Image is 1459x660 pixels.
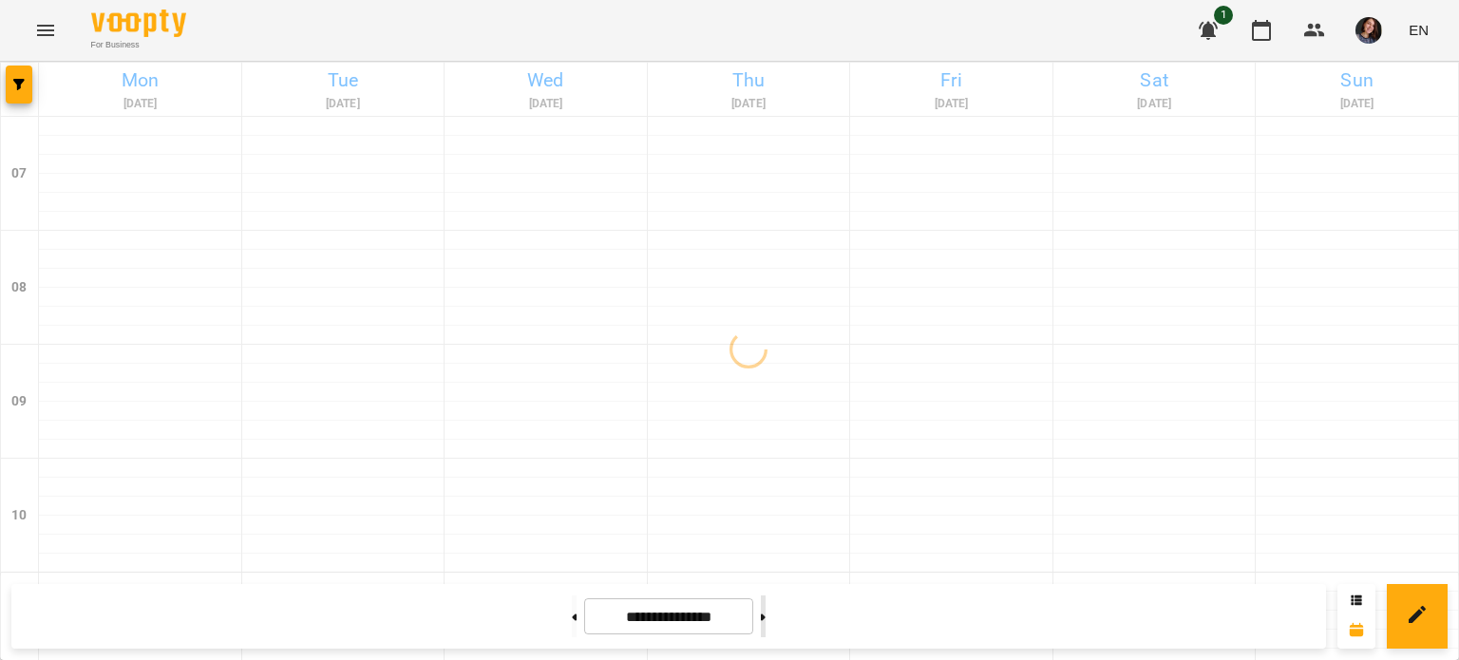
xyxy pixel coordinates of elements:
h6: [DATE] [447,95,644,113]
h6: Thu [651,66,847,95]
h6: Mon [42,66,238,95]
img: Voopty Logo [91,9,186,37]
h6: Sat [1056,66,1253,95]
img: b750c600c4766cf471c6cba04cbd5fad.jpg [1355,17,1382,44]
h6: Wed [447,66,644,95]
h6: 10 [11,505,27,526]
h6: [DATE] [651,95,847,113]
h6: 08 [11,277,27,298]
h6: 07 [11,163,27,184]
h6: [DATE] [42,95,238,113]
h6: 09 [11,391,27,412]
button: Menu [23,8,68,53]
h6: [DATE] [245,95,442,113]
h6: Fri [853,66,1050,95]
h6: [DATE] [1056,95,1253,113]
h6: [DATE] [853,95,1050,113]
h6: Tue [245,66,442,95]
span: EN [1409,20,1429,40]
h6: [DATE] [1259,95,1455,113]
button: EN [1401,12,1436,47]
h6: Sun [1259,66,1455,95]
span: For Business [91,39,186,51]
span: 1 [1214,6,1233,25]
